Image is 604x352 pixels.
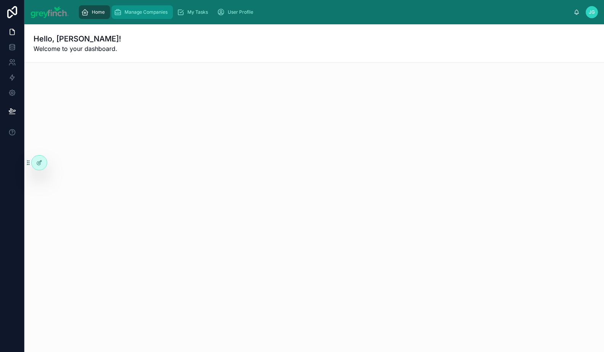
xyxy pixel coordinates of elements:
[30,6,69,18] img: App logo
[79,5,110,19] a: Home
[125,9,168,15] span: Manage Companies
[34,44,121,53] span: Welcome to your dashboard.
[589,9,595,15] span: JG
[34,33,121,44] h1: Hello, [PERSON_NAME]!
[228,9,253,15] span: User Profile
[112,5,173,19] a: Manage Companies
[174,5,213,19] a: My Tasks
[215,5,259,19] a: User Profile
[75,4,574,21] div: scrollable content
[187,9,208,15] span: My Tasks
[92,9,105,15] span: Home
